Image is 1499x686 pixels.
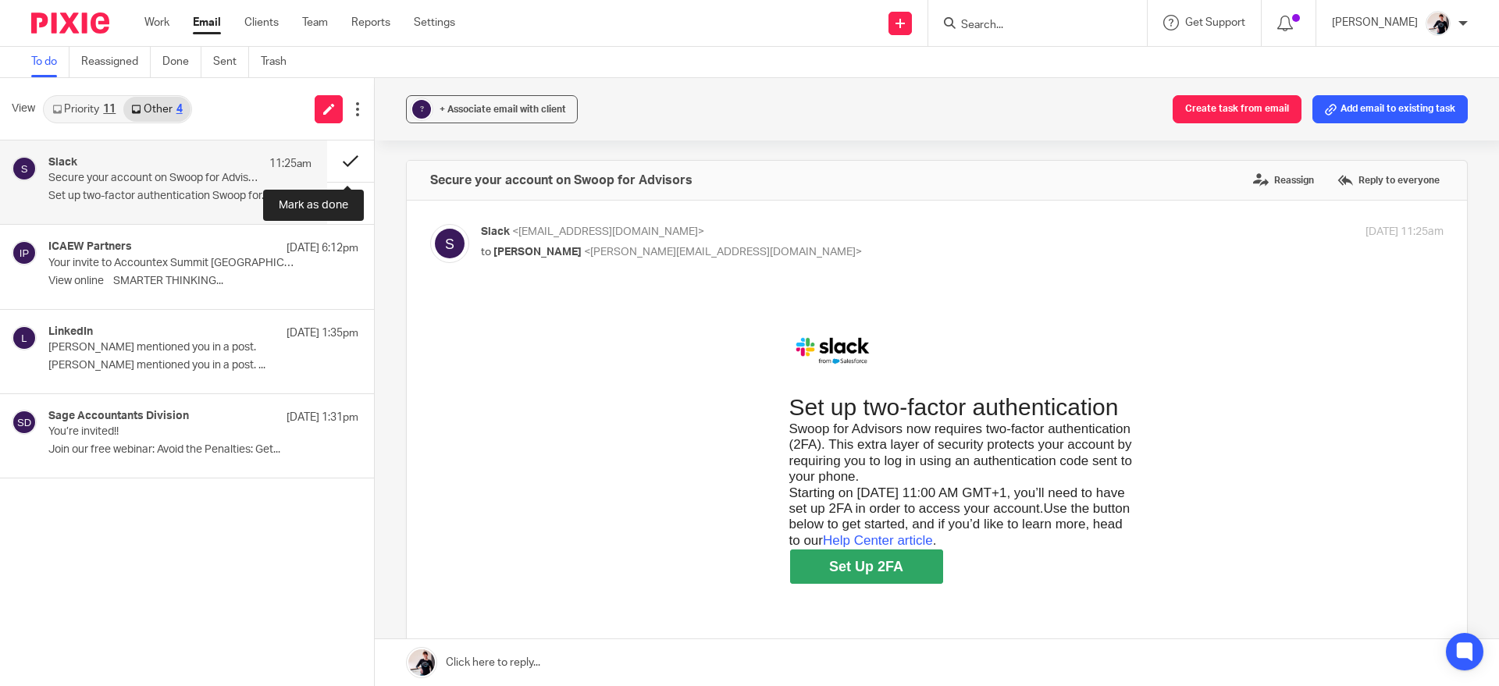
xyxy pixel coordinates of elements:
[412,100,431,119] div: ?
[414,15,455,30] a: Settings
[486,468,529,482] a: Policies
[960,19,1100,33] input: Search
[162,47,201,77] a: Done
[176,104,183,115] div: 4
[213,47,249,77] a: Sent
[287,240,358,256] p: [DATE] 6:12pm
[351,15,390,30] a: Reports
[1365,224,1444,240] p: [DATE] 11:25am
[433,468,482,482] a: Our Blog
[48,443,358,457] p: Join our free webinar: Avoid the Penalties: Get...
[302,15,328,30] a: Team
[31,47,69,77] a: To do
[369,378,595,454] span: [STREET_ADDRESS][PERSON_NAME]
[512,226,704,237] span: <[EMAIL_ADDRESS][DOMAIN_NAME]>
[584,247,862,258] span: <[PERSON_NAME][EMAIL_ADDRESS][DOMAIN_NAME]>
[481,247,491,258] span: to
[287,325,358,341] p: [DATE] 1:35pm
[1426,11,1451,36] img: AV307615.jpg
[287,410,358,425] p: [DATE] 1:31pm
[430,172,693,188] h4: Secure your account on Swoop for Advisors
[308,191,644,222] span: Starting on [DATE] 11:00 AM GMT+1, you’ll need to have set up 2FA in order to access your account.
[308,127,655,191] p: Swoop for Advisors now requires two-factor authentication (2FA). This extra layer of security pro...
[1332,15,1418,30] p: [PERSON_NAME]
[342,239,452,254] a: Help Center article
[144,15,169,30] a: Work
[269,156,312,172] p: 11:25am
[406,95,578,123] button: ? + Associate email with client
[103,104,116,115] div: 11
[48,325,93,339] h4: LinkedIn
[440,105,566,114] span: + Associate email with client
[45,97,123,122] a: Priority11
[308,207,650,254] span: Use the button below to get started, and if you’d like to learn more, head to our .
[48,190,312,203] p: Set up two-factor authentication Swoop for...
[1249,169,1318,192] label: Reassign
[493,247,582,258] span: [PERSON_NAME]
[31,12,109,34] img: Pixie
[48,425,297,439] p: You’re invited!!
[12,410,37,435] img: svg%3E
[48,240,132,254] h4: ICAEW Partners
[12,101,35,117] span: View
[1312,95,1468,123] button: Add email to existing task
[48,359,358,372] p: [PERSON_NAME] mentioned you in a post. ...
[431,440,531,453] a: [DOMAIN_NAME]
[430,224,469,263] img: svg%3E
[48,156,77,169] h4: Slack
[48,172,259,185] p: Secure your account on Swoop for Advisors
[1185,17,1245,28] span: Get Support
[12,156,37,181] img: svg%3E
[48,341,297,354] p: [PERSON_NAME] mentioned you in a post.
[193,15,221,30] a: Email
[48,275,358,288] p: View online SMARTER THINKING...
[123,97,190,122] a: Other4
[1173,95,1301,123] button: Create task from email
[308,39,393,74] img: slack logo
[48,257,297,270] p: Your invite to Accountex Summit [GEOGRAPHIC_DATA]
[433,468,529,482] span: |
[12,325,37,350] img: svg%3E
[308,99,655,127] h1: Set up two-factor authentication
[261,47,298,77] a: Trash
[12,240,37,265] img: svg%3E
[244,15,279,30] a: Clients
[309,255,462,290] a: Set Up 2FA
[481,226,510,237] span: Slack
[466,378,497,409] img: slack_hash_vogue@2x.png
[81,47,151,77] a: Reassigned
[1333,169,1444,192] label: Reply to everyone
[387,410,575,423] span: Made by Slack Technologies, LLC
[48,410,189,423] h4: Sage Accountants Division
